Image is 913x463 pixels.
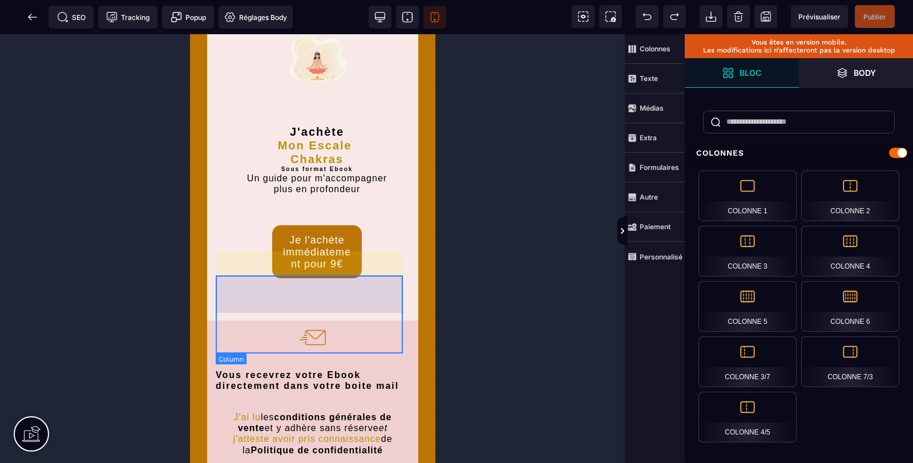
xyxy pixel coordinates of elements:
[863,13,886,21] span: Publier
[599,5,622,28] span: Capture d'écran
[37,132,217,139] h2: Sous format Ebook
[219,6,293,29] span: Favicon
[698,336,797,387] div: Colonne 3/7
[754,5,777,28] span: Enregistrer
[37,65,217,104] h2: J'achète
[640,163,679,172] strong: Formulaires
[640,74,658,83] strong: Texte
[396,6,419,29] span: Voir tablette
[636,5,659,28] span: Défaire
[801,281,899,332] div: Colonne 6
[423,6,446,29] span: Voir mobile
[60,411,193,421] b: Politique de confidentialité
[49,6,94,29] span: Métadata SEO
[640,133,657,142] strong: Extra
[189,389,197,399] i: et
[98,6,157,29] span: Code de suivi
[369,6,391,29] span: Voir bureau
[34,375,211,424] text: les et y adhère sans réserve de la
[854,68,876,77] strong: Body
[640,222,670,231] strong: Paiement
[727,5,750,28] span: Nettoyage
[640,44,670,53] strong: Colonnes
[690,46,907,54] p: Les modifications ici n’affecteront pas la version desktop
[108,279,137,318] img: 2ad356435267d6424ff9d7e891453a0c_lettre_small.png
[625,242,685,271] span: Personnalisé
[26,334,220,357] div: Vous recevrez votre Ebook directement dans votre boite mail
[798,13,841,21] span: Prévisualiser
[106,11,150,23] span: Tracking
[82,191,172,244] button: Je l'achète immédiatement pour 9€
[690,38,907,46] p: Vous êtes en version mobile.
[572,5,595,28] span: Voir les composants
[37,139,217,163] text: Un guide pour m'accompagner plus en profondeur
[171,11,206,23] span: Popup
[685,58,799,88] span: Ouvrir les blocs
[640,193,658,201] strong: Autre
[625,64,685,94] span: Texte
[801,336,899,387] div: Colonne 7/3
[625,34,685,64] span: Colonnes
[698,226,797,277] div: Colonne 3
[685,214,696,249] span: Afficher les vues
[625,94,685,123] span: Médias
[640,253,682,261] strong: Personnalisé
[625,182,685,212] span: Autre
[21,6,44,29] span: Retour
[799,58,913,88] span: Ouvrir les calques
[698,170,797,221] div: Colonne 1
[640,104,664,112] strong: Médias
[663,5,686,28] span: Rétablir
[48,378,205,399] b: conditions générales de vente
[57,11,86,23] span: SEO
[700,5,722,28] span: Importer
[791,5,848,28] span: Aperçu
[685,143,913,164] div: Colonnes
[625,212,685,242] span: Paiement
[855,5,895,28] span: Enregistrer le contenu
[162,6,214,29] span: Créer une alerte modale
[698,281,797,332] div: Colonne 5
[698,392,797,442] div: Colonne 4/5
[740,68,761,77] strong: Bloc
[625,153,685,182] span: Formulaires
[801,170,899,221] div: Colonne 2
[224,11,287,23] span: Réglages Body
[801,226,899,277] div: Colonne 4
[625,123,685,153] span: Extra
